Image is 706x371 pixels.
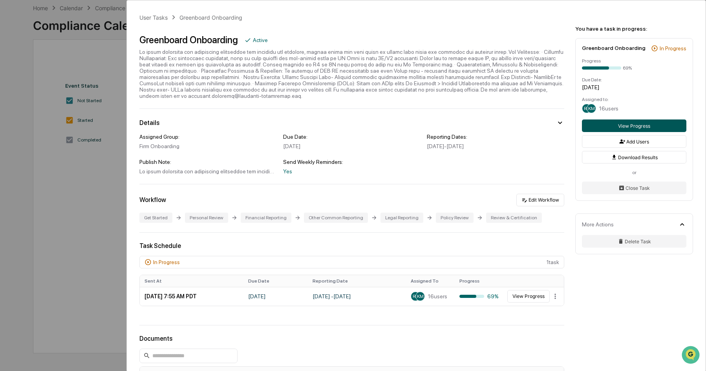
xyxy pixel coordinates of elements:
p: How can we help? [8,17,143,29]
a: 🖐️Preclearance [5,96,54,110]
button: Close Task [582,182,686,194]
span: Data Lookup [16,114,49,122]
div: Firm Onboarding [139,143,277,149]
div: Reporting Dates: [427,134,564,140]
button: View Progress [507,290,550,303]
span: RR [584,106,589,111]
span: KM [588,106,595,111]
div: Yes [283,168,421,174]
button: Add Users [582,135,686,148]
div: Active [253,37,268,43]
div: Workflow [139,196,166,204]
div: Other Common Reporting [304,213,368,223]
span: Pylon [78,133,95,139]
div: Financial Reporting [241,213,291,223]
button: Edit Workflow [516,194,564,206]
a: 🔎Data Lookup [5,111,53,125]
div: Get Started [139,213,172,223]
div: In Progress [153,259,180,265]
div: [DATE] [283,143,421,149]
div: 1 task [139,256,564,268]
div: More Actions [582,221,614,228]
div: 🗄️ [57,100,63,106]
img: 1746055101610-c473b297-6a78-478c-a979-82029cc54cd1 [8,60,22,74]
div: Send Weekly Reminders: [283,159,421,165]
div: Details [139,119,159,127]
div: Due Date: [582,77,686,83]
iframe: Open customer support [681,345,702,366]
button: View Progress [582,119,686,132]
div: We're available if you need us! [27,68,99,74]
div: Documents [139,335,564,342]
div: User Tasks [139,14,168,21]
span: RR [413,294,418,299]
div: Assigned Group: [139,134,277,140]
a: Powered byPylon [55,133,95,139]
div: You have a task in progress: [575,26,693,32]
div: 🖐️ [8,100,14,106]
div: Start new chat [27,60,129,68]
th: Assigned To [406,275,455,287]
span: Preclearance [16,99,51,107]
div: Greenboard Onboarding [179,14,242,21]
div: Lo ipsum dolorsita con adipiscing elitseddoe tem incididu utl etdolore, magnaa enima min veni qui... [139,49,564,99]
div: Greenboard Onboarding [139,34,238,46]
td: [DATE] - [DATE] [308,287,406,306]
div: Task Schedule [139,242,564,250]
div: Publish Note: [139,159,277,165]
div: 🔎 [8,115,14,121]
div: Policy Review [436,213,474,223]
div: 69% [459,293,499,299]
button: Download Results [582,151,686,163]
span: [DATE] - [DATE] [427,143,464,149]
div: In Progress [660,45,686,51]
button: Delete Task [582,235,686,248]
div: or [582,170,686,175]
th: Progress [455,275,503,287]
th: Sent At [140,275,243,287]
div: Review & Certification [486,213,542,223]
button: Start new chat [134,62,143,72]
div: Greenboard Onboarding [582,45,646,51]
div: Assigned to: [582,97,686,102]
td: [DATE] [243,287,308,306]
span: 16 users [428,293,447,299]
div: Personal Review [185,213,228,223]
span: 16 users [599,105,618,112]
a: 🗄️Attestations [54,96,101,110]
th: Reporting Date [308,275,406,287]
div: Due Date: [283,134,421,140]
span: Attestations [65,99,97,107]
div: 69% [623,65,632,71]
span: KM [417,294,424,299]
div: Legal Reporting [380,213,423,223]
th: Due Date [243,275,308,287]
div: Progress [582,58,686,64]
div: [DATE] [582,84,686,90]
td: [DATE] 7:55 AM PDT [140,287,243,306]
div: Lo ipsum dolorsita con adipiscing elitseddoe tem incididu utl etdolore, magnaa enima min veni qui... [139,168,277,174]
